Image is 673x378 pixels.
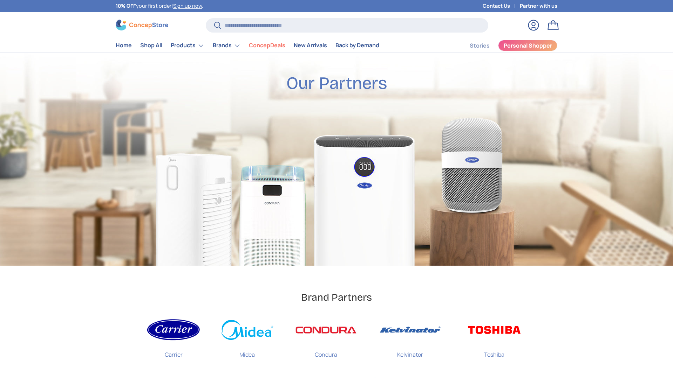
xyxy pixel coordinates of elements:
[171,38,204,52] a: Products
[209,38,245,52] summary: Brands
[504,43,552,48] span: Personal Shopper
[470,39,490,52] a: Stories
[294,38,327,52] a: New Arrivals
[165,345,183,359] p: Carrier
[116,38,132,52] a: Home
[147,315,200,364] a: Carrier
[397,345,423,359] p: Kelvinator
[249,38,285,52] a: ConcepDeals
[239,345,255,359] p: Midea
[140,38,162,52] a: Shop All
[116,38,379,52] nav: Primary
[520,2,557,10] a: Partner with us
[483,2,520,10] a: Contact Us
[221,315,273,364] a: Midea
[166,38,209,52] summary: Products
[463,315,526,364] a: Toshiba
[335,38,379,52] a: Back by Demand
[294,315,358,364] a: Condura
[116,2,136,9] strong: 10% OFF
[379,315,442,364] a: Kelvinator
[173,2,202,9] a: Sign up now
[301,291,372,304] h2: Brand Partners
[116,2,203,10] p: your first order! .
[453,38,557,52] nav: Secondary
[315,345,337,359] p: Condura
[116,20,168,30] img: ConcepStore
[498,40,557,51] a: Personal Shopper
[286,72,387,94] h2: Our Partners
[213,38,240,52] a: Brands
[484,345,504,359] p: Toshiba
